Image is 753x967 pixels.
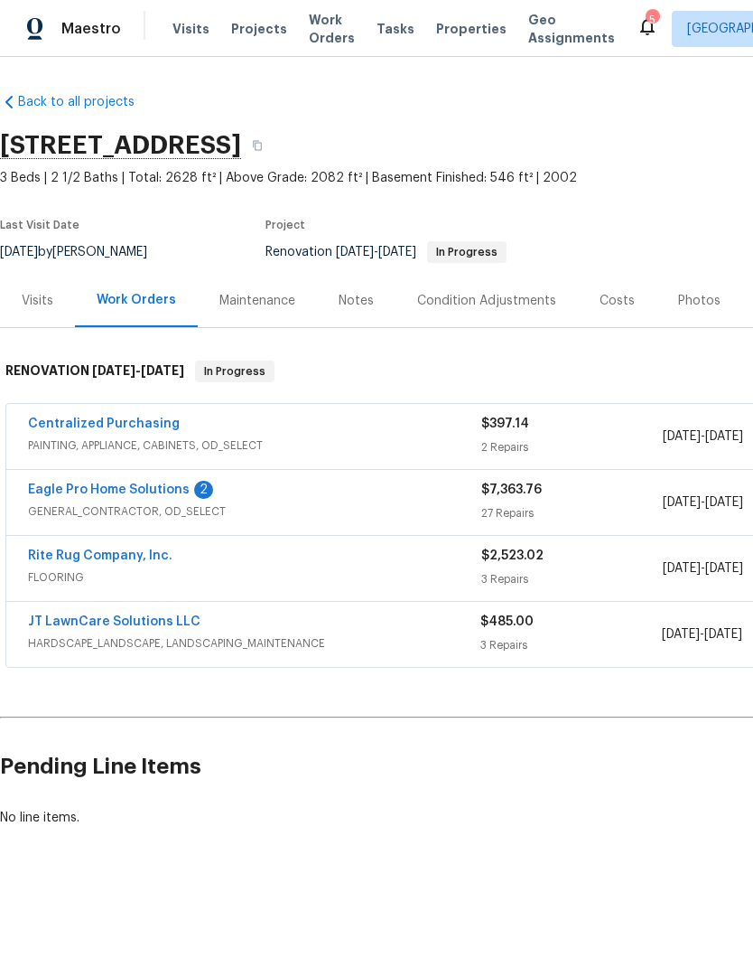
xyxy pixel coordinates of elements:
span: In Progress [197,362,273,380]
span: [DATE] [92,364,135,377]
span: $485.00 [480,615,534,628]
div: 5 [646,11,658,29]
span: [DATE] [663,430,701,443]
span: - [662,625,742,643]
span: Maestro [61,20,121,38]
span: [DATE] [336,246,374,258]
a: Eagle Pro Home Solutions [28,483,190,496]
div: Notes [339,292,374,310]
h6: RENOVATION [5,361,184,382]
div: 27 Repairs [481,504,663,522]
div: Condition Adjustments [417,292,556,310]
a: Rite Rug Company, Inc. [28,549,172,562]
button: Copy Address [241,129,274,162]
span: FLOORING [28,568,481,587]
span: - [663,493,743,512]
span: [DATE] [705,562,743,575]
div: Visits [22,292,53,310]
span: Projects [231,20,287,38]
div: 3 Repairs [481,570,663,588]
span: Renovation [265,246,507,258]
span: [DATE] [378,246,416,258]
span: Project [265,220,305,230]
span: Tasks [376,23,414,35]
span: Geo Assignments [528,11,615,47]
a: Centralized Purchasing [28,418,180,430]
a: JT LawnCare Solutions LLC [28,615,200,628]
span: In Progress [429,247,505,258]
span: HARDSCAPE_LANDSCAPE, LANDSCAPING_MAINTENANCE [28,634,480,652]
div: 3 Repairs [480,636,661,654]
span: - [336,246,416,258]
span: $2,523.02 [481,549,544,562]
span: [DATE] [704,628,742,641]
div: Work Orders [97,291,176,309]
div: Maintenance [219,292,295,310]
span: - [663,559,743,577]
span: Work Orders [309,11,355,47]
span: Visits [172,20,209,38]
div: Costs [600,292,635,310]
div: Photos [678,292,720,310]
div: 2 Repairs [481,438,663,456]
span: [DATE] [705,430,743,443]
span: - [92,364,184,377]
span: Properties [436,20,507,38]
span: [DATE] [141,364,184,377]
span: - [663,427,743,446]
span: PAINTING, APPLIANCE, CABINETS, OD_SELECT [28,437,481,455]
span: [DATE] [662,628,700,641]
span: GENERAL_CONTRACTOR, OD_SELECT [28,502,481,521]
span: $397.14 [481,418,529,430]
span: [DATE] [663,496,701,509]
span: $7,363.76 [481,483,542,496]
span: [DATE] [705,496,743,509]
div: 2 [194,481,213,499]
span: [DATE] [663,562,701,575]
